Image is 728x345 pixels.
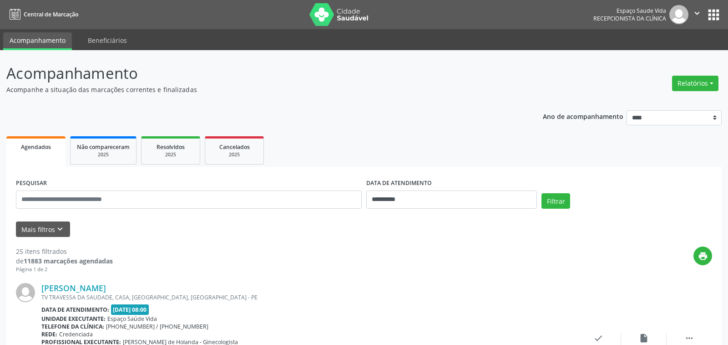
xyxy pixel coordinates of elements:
div: 25 itens filtrados [16,247,113,256]
strong: 11883 marcações agendadas [24,257,113,265]
i:  [692,8,702,18]
i: check [593,333,603,343]
i: insert_drive_file [639,333,649,343]
button: Mais filtroskeyboard_arrow_down [16,221,70,237]
a: Acompanhamento [3,32,72,50]
span: Agendados [21,143,51,151]
i: keyboard_arrow_down [55,224,65,234]
button: print [693,247,712,265]
div: 2025 [212,151,257,158]
div: Página 1 de 2 [16,266,113,273]
p: Ano de acompanhamento [543,110,623,122]
b: Data de atendimento: [41,306,109,314]
span: Resolvidos [157,143,185,151]
a: Central de Marcação [6,7,78,22]
b: Rede: [41,330,57,338]
div: Espaço Saude Vida [593,7,666,15]
span: Central de Marcação [24,10,78,18]
span: Espaço Saúde Vida [107,315,157,323]
button:  [688,5,706,24]
div: de [16,256,113,266]
span: Recepcionista da clínica [593,15,666,22]
a: Beneficiários [81,32,133,48]
b: Unidade executante: [41,315,106,323]
b: Telefone da clínica: [41,323,104,330]
i: print [698,251,708,261]
span: [PHONE_NUMBER] / [PHONE_NUMBER] [106,323,208,330]
div: TV TRAVESSA DA SAUDADE, CASA, [GEOGRAPHIC_DATA], [GEOGRAPHIC_DATA] - PE [41,294,576,301]
a: [PERSON_NAME] [41,283,106,293]
label: DATA DE ATENDIMENTO [366,176,432,191]
div: 2025 [77,151,130,158]
button: apps [706,7,722,23]
button: Filtrar [541,193,570,209]
label: PESQUISAR [16,176,47,191]
img: img [669,5,688,24]
span: [DATE] 08:00 [111,304,149,315]
span: Cancelados [219,143,250,151]
span: Não compareceram [77,143,130,151]
p: Acompanhamento [6,62,507,85]
button: Relatórios [672,76,718,91]
div: 2025 [148,151,193,158]
span: Credenciada [59,330,93,338]
p: Acompanhe a situação das marcações correntes e finalizadas [6,85,507,94]
img: img [16,283,35,302]
i:  [684,333,694,343]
